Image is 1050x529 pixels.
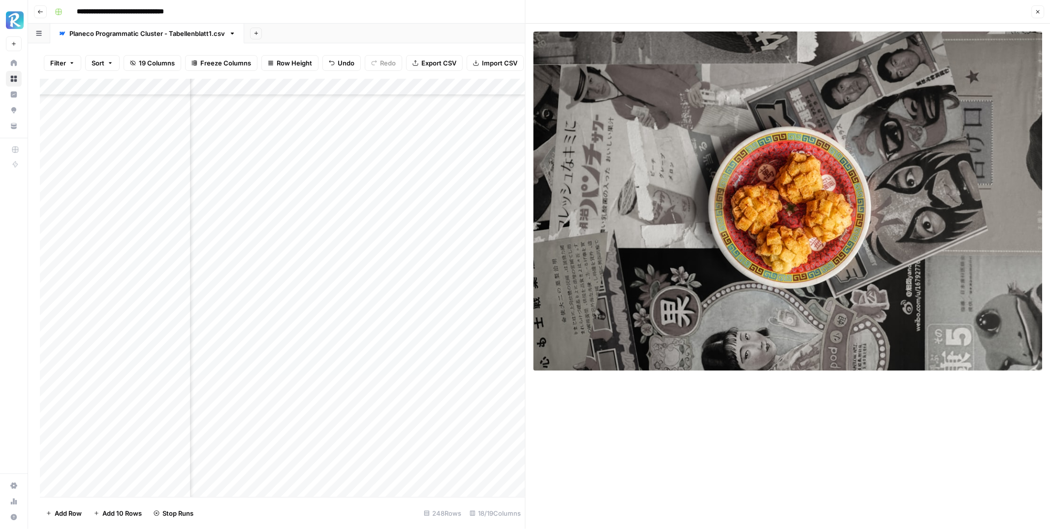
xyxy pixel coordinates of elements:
span: 19 Columns [139,58,175,68]
a: Browse [6,71,22,87]
span: Redo [380,58,396,68]
span: Add 10 Rows [102,508,142,518]
a: Home [6,55,22,71]
a: Insights [6,87,22,102]
button: Row Height [261,55,318,71]
button: Sort [85,55,120,71]
div: Planeco Programmatic Cluster - Tabellenblatt1.csv [69,29,225,38]
a: Planeco Programmatic Cluster - Tabellenblatt1.csv [50,24,244,43]
button: Add Row [40,505,88,521]
button: Freeze Columns [185,55,257,71]
a: Settings [6,478,22,494]
span: Undo [338,58,354,68]
a: Your Data [6,118,22,134]
img: Radyant Logo [6,11,24,29]
span: Add Row [55,508,82,518]
span: Import CSV [482,58,517,68]
button: Undo [322,55,361,71]
button: Import CSV [467,55,524,71]
span: Stop Runs [162,508,193,518]
button: Stop Runs [148,505,199,521]
a: Usage [6,494,22,509]
span: Export CSV [421,58,456,68]
button: Export CSV [406,55,463,71]
div: 18/19 Columns [466,505,525,521]
button: Filter [44,55,81,71]
button: Redo [365,55,402,71]
button: Workspace: Radyant [6,8,22,32]
button: 19 Columns [124,55,181,71]
span: Freeze Columns [200,58,251,68]
button: Add 10 Rows [88,505,148,521]
img: Row/Cell [534,31,1043,371]
button: Help + Support [6,509,22,525]
span: Filter [50,58,66,68]
span: Row Height [277,58,312,68]
div: 248 Rows [420,505,466,521]
a: Opportunities [6,102,22,118]
span: Sort [92,58,104,68]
